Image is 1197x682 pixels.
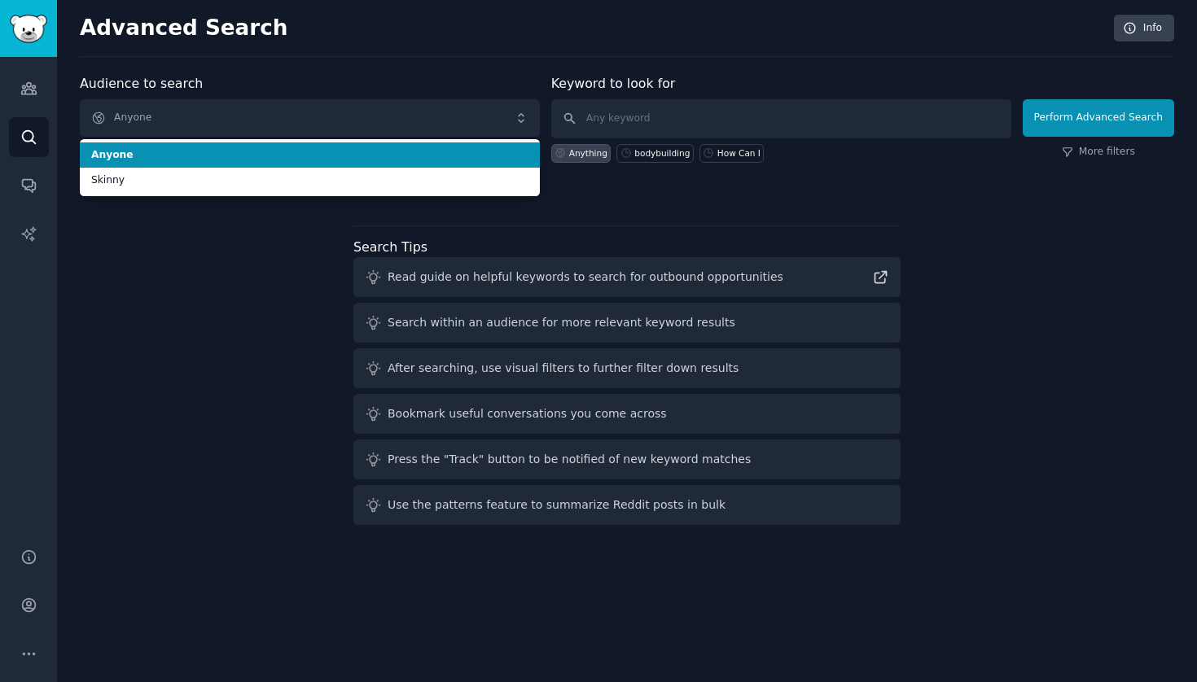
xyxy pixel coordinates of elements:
a: More filters [1062,145,1135,160]
div: How Can I [717,147,761,159]
label: Search Tips [353,239,427,255]
div: After searching, use visual filters to further filter down results [388,360,739,377]
div: Press the "Track" button to be notified of new keyword matches [388,451,751,468]
div: Read guide on helpful keywords to search for outbound opportunities [388,269,783,286]
button: Perform Advanced Search [1023,99,1174,137]
div: Use the patterns feature to summarize Reddit posts in bulk [388,496,726,514]
label: Keyword to look for [551,76,676,91]
span: Skinny [91,173,528,188]
img: GummySearch logo [10,15,47,43]
ul: Anyone [80,139,540,196]
div: Search within an audience for more relevant keyword results [388,314,735,331]
div: Bookmark useful conversations you come across [388,405,667,422]
label: Audience to search [80,76,203,91]
div: Anything [569,147,607,159]
button: Anyone [80,99,540,137]
h2: Advanced Search [80,15,1105,42]
span: Anyone [91,148,528,163]
div: bodybuilding [634,147,690,159]
input: Any keyword [551,99,1011,138]
a: Info [1114,15,1174,42]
